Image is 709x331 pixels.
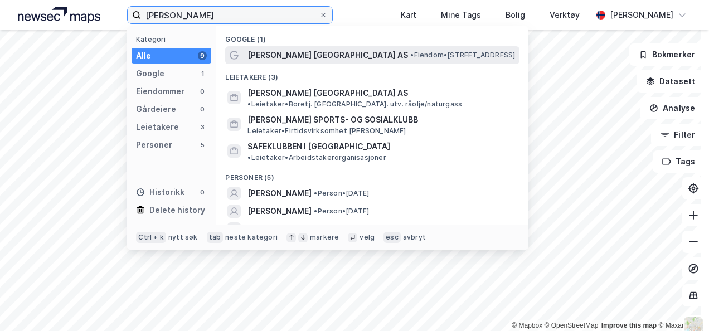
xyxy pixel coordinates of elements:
span: Leietaker • Boretj. [GEOGRAPHIC_DATA]. utv. råolje/naturgass [247,100,462,109]
div: 0 [198,188,207,197]
span: [PERSON_NAME] [GEOGRAPHIC_DATA] AS [247,86,408,100]
div: Leietakere (3) [216,64,528,84]
div: Verktøy [550,8,580,22]
div: avbryt [403,233,426,242]
button: Filter [651,124,705,146]
a: Improve this map [601,322,657,329]
span: • [247,153,251,162]
div: Google [136,67,164,80]
span: • [314,207,317,215]
div: Historikk [136,186,184,199]
div: Alle [136,49,151,62]
div: Google (1) [216,26,528,46]
button: Tags [653,150,705,173]
div: velg [360,233,375,242]
iframe: Chat Widget [653,278,709,331]
div: Delete history [149,203,205,217]
span: [PERSON_NAME] SPORTS- OG SOSIALKLUBB [247,113,515,126]
div: 9 [198,51,207,60]
span: [PERSON_NAME] [247,187,312,200]
span: • [410,51,414,59]
div: Kart [401,8,416,22]
button: Analyse [640,97,705,119]
span: Eiendom • [STREET_ADDRESS] [410,51,515,60]
span: [PERSON_NAME] [247,205,312,218]
div: Personer (5) [216,164,528,184]
div: Ctrl + k [136,232,166,243]
input: Søk på adresse, matrikkel, gårdeiere, leietakere eller personer [141,7,318,23]
span: Person • [DATE] [314,189,369,198]
button: Bokmerker [629,43,705,66]
button: Datasett [637,70,705,93]
div: 3 [198,123,207,132]
span: SAFEKLUBBEN I [GEOGRAPHIC_DATA] [247,140,390,153]
div: 1 [198,69,207,78]
div: neste kategori [225,233,278,242]
span: Leietaker • Arbeidstakerorganisasjoner [247,153,386,162]
div: Leietakere [136,120,179,134]
a: Mapbox [512,322,542,329]
div: Personer [136,138,172,152]
div: 0 [198,87,207,96]
div: tab [207,232,224,243]
div: nytt søk [168,233,198,242]
span: • [247,100,251,108]
div: esc [383,232,401,243]
div: 0 [198,105,207,114]
div: Mine Tags [441,8,481,22]
img: logo.a4113a55bc3d86da70a041830d287a7e.svg [18,7,100,23]
span: • [314,189,317,197]
div: Kategori [136,35,211,43]
div: Bolig [506,8,525,22]
span: Person • [DATE] [314,207,369,216]
div: Eiendommer [136,85,184,98]
div: markere [310,233,339,242]
div: [PERSON_NAME] [610,8,673,22]
div: 5 [198,140,207,149]
div: Gårdeiere [136,103,176,116]
span: [PERSON_NAME] [GEOGRAPHIC_DATA] AS [247,48,408,62]
a: OpenStreetMap [545,322,599,329]
span: Leietaker • Firtidsvirksomhet [PERSON_NAME] [247,126,406,135]
div: Kontrollprogram for chat [653,278,709,331]
span: [PERSON_NAME] [PERSON_NAME] [247,222,377,236]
